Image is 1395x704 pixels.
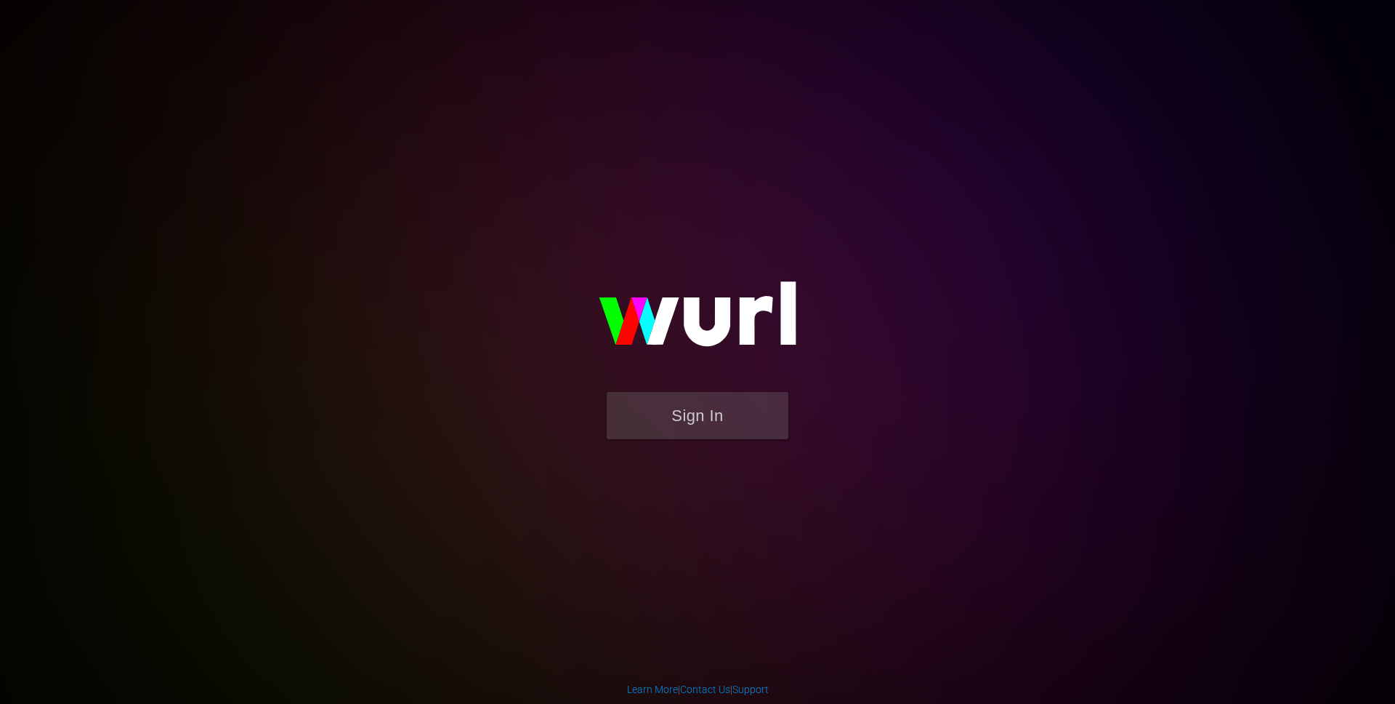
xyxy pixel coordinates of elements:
div: | | [627,682,769,697]
a: Learn More [627,684,678,695]
button: Sign In [607,392,788,439]
a: Support [732,684,769,695]
img: wurl-logo-on-black-223613ac3d8ba8fe6dc639794a292ebdb59501304c7dfd60c99c58986ef67473.svg [552,250,843,391]
a: Contact Us [680,684,730,695]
